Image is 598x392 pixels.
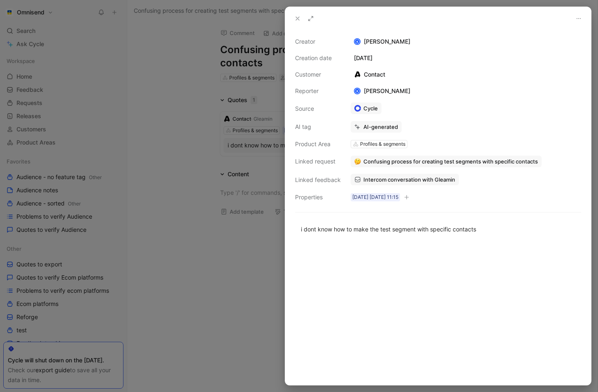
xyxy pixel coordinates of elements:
div: Linked feedback [295,175,341,185]
div: [DATE] [DATE] 11:15 [352,193,398,201]
a: Intercom conversation with Gleamin [351,174,459,185]
div: AI tag [295,122,341,132]
div: [PERSON_NAME] [351,86,414,96]
div: i dont know how to make the test segment with specific contacts [301,225,575,233]
div: Creation date [295,53,341,63]
div: [PERSON_NAME] [351,37,581,47]
div: AI-generated [363,123,398,131]
button: AI-generated [351,121,402,133]
div: Customer [295,70,341,79]
div: Linked request [295,156,341,166]
div: Profiles & segments [360,140,405,148]
div: K [355,39,360,44]
div: Source [295,104,341,114]
img: 🤔 [354,158,361,165]
span: Confusing process for creating test segments with specific contacts [363,158,538,165]
div: [DATE] [351,53,581,63]
div: Contact [351,70,389,79]
span: Intercom conversation with Gleamin [363,176,455,183]
div: Creator [295,37,341,47]
div: Product Area [295,139,341,149]
button: 🤔Confusing process for creating test segments with specific contacts [351,156,542,167]
div: Properties [295,192,341,202]
div: Reporter [295,86,341,96]
img: logo [354,71,361,78]
a: Cycle [351,103,382,114]
div: K [355,89,360,94]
